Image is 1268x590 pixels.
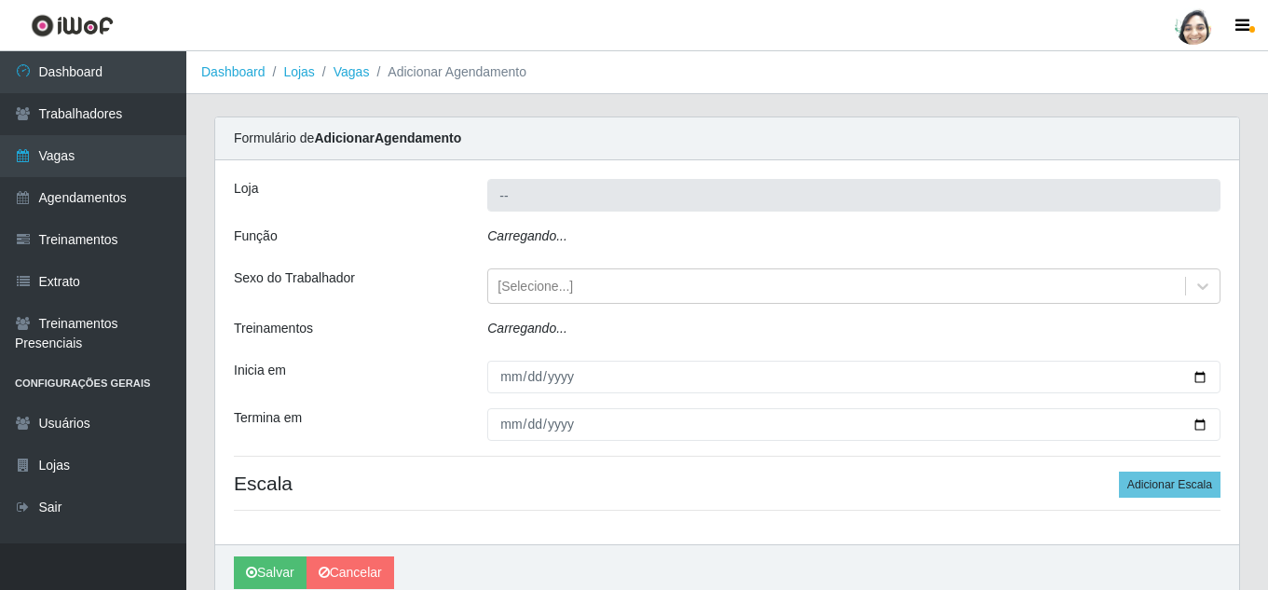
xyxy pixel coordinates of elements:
strong: Adicionar Agendamento [314,130,461,145]
button: Adicionar Escala [1119,472,1220,498]
a: Vagas [334,64,370,79]
label: Função [234,226,278,246]
label: Sexo do Trabalhador [234,268,355,288]
a: Lojas [283,64,314,79]
i: Carregando... [487,228,567,243]
li: Adicionar Agendamento [369,62,526,82]
label: Inicia em [234,361,286,380]
div: Formulário de [215,117,1239,160]
button: Salvar [234,556,307,589]
div: [Selecione...] [498,277,573,296]
h4: Escala [234,472,1220,495]
label: Termina em [234,408,302,428]
i: Carregando... [487,321,567,336]
input: 00/00/0000 [487,361,1220,393]
a: Cancelar [307,556,394,589]
label: Treinamentos [234,319,313,338]
nav: breadcrumb [186,51,1268,94]
input: 00/00/0000 [487,408,1220,441]
label: Loja [234,179,258,199]
img: CoreUI Logo [31,14,114,37]
a: Dashboard [201,64,266,79]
